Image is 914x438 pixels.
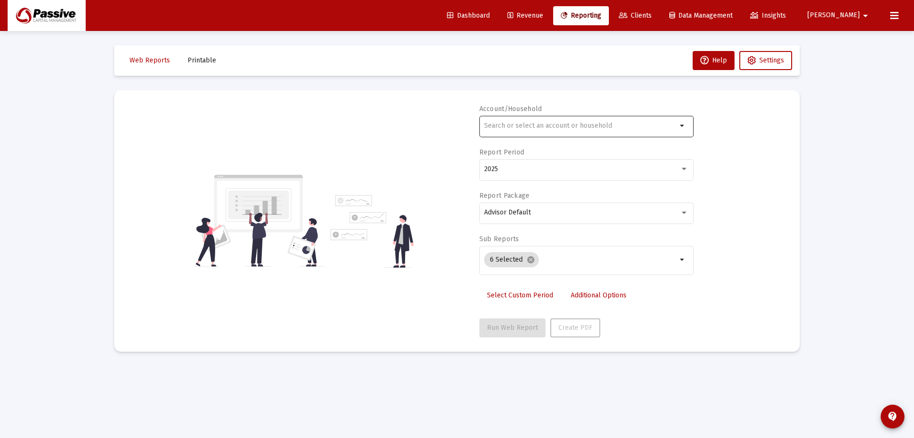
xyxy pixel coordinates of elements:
mat-icon: arrow_drop_down [677,120,688,132]
label: Report Package [479,192,530,200]
span: Advisor Default [484,208,531,216]
a: Reporting [553,6,609,25]
span: Dashboard [447,11,490,20]
span: Reporting [561,11,601,20]
button: Printable [180,51,224,70]
button: Web Reports [122,51,178,70]
span: Web Reports [129,56,170,64]
span: Create PDF [558,324,592,332]
img: reporting [194,173,325,268]
mat-icon: arrow_drop_down [677,254,688,265]
a: Dashboard [439,6,497,25]
span: Clients [619,11,652,20]
img: reporting-alt [330,195,414,268]
span: Help [700,56,727,64]
mat-icon: contact_support [887,411,898,422]
button: Run Web Report [479,318,546,337]
img: Dashboard [15,6,79,25]
a: Insights [743,6,794,25]
button: Help [693,51,735,70]
label: Report Period [479,148,525,156]
label: Account/Household [479,105,542,113]
mat-icon: arrow_drop_down [860,6,871,25]
span: Select Custom Period [487,291,553,299]
mat-icon: cancel [527,255,535,264]
input: Search or select an account or household [484,122,677,130]
button: Create PDF [550,318,600,337]
mat-chip-list: Selection [484,250,677,269]
span: Additional Options [571,291,626,299]
a: Clients [611,6,659,25]
span: Run Web Report [487,324,538,332]
span: 2025 [484,165,498,173]
span: Data Management [669,11,733,20]
a: Revenue [500,6,551,25]
span: [PERSON_NAME] [807,11,860,20]
button: Settings [739,51,792,70]
span: Revenue [507,11,543,20]
span: Printable [188,56,216,64]
span: Settings [759,56,784,64]
a: Data Management [662,6,740,25]
mat-chip: 6 Selected [484,252,539,267]
button: [PERSON_NAME] [796,6,883,25]
label: Sub Reports [479,235,519,243]
span: Insights [750,11,786,20]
